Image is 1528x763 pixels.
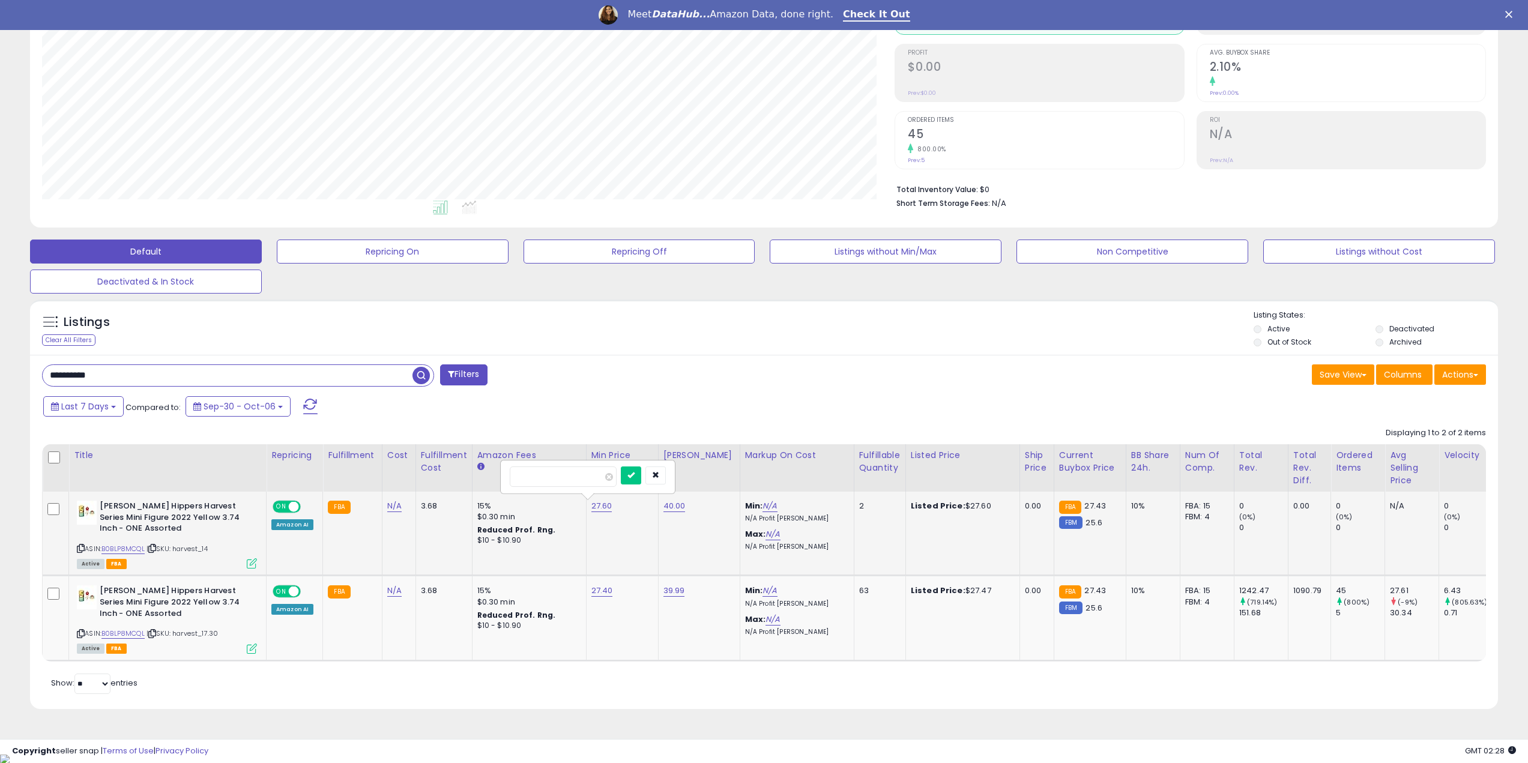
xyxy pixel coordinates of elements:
button: Deactivated & In Stock [30,270,262,294]
div: 1242.47 [1239,585,1288,596]
div: Num of Comp. [1185,449,1229,474]
div: ASIN: [77,501,257,567]
small: Prev: 5 [908,157,925,164]
b: Max: [745,528,766,540]
div: N/A [1390,501,1430,511]
small: (-9%) [1398,597,1418,607]
div: 0.71 [1444,608,1493,618]
div: Amazon Fees [477,449,581,462]
div: 0 [1444,501,1493,511]
span: 2025-10-14 02:28 GMT [1465,745,1516,756]
div: $0.30 min [477,511,577,522]
span: Profit [908,50,1183,56]
div: Velocity [1444,449,1488,462]
small: (0%) [1336,512,1353,522]
small: FBA [328,585,350,599]
div: 0 [1239,522,1288,533]
b: Reduced Prof. Rng. [477,525,556,535]
button: Sep-30 - Oct-06 [186,396,291,417]
label: Out of Stock [1267,337,1311,347]
div: Amazon AI [271,519,313,530]
small: Prev: N/A [1210,157,1233,164]
div: $27.60 [911,501,1010,511]
div: 10% [1131,501,1171,511]
div: Title [74,449,261,462]
h2: 45 [908,127,1183,143]
b: Max: [745,614,766,625]
div: 30.34 [1390,608,1439,618]
a: N/A [762,585,777,597]
div: Meet Amazon Data, done right. [627,8,833,20]
span: FBA [106,559,127,569]
button: Save View [1312,364,1374,385]
label: Active [1267,324,1290,334]
div: FBM: 4 [1185,511,1225,522]
div: 6.43 [1444,585,1493,596]
small: FBM [1059,602,1083,614]
b: Reduced Prof. Rng. [477,610,556,620]
div: 3.68 [421,585,463,596]
span: Last 7 Days [61,400,109,412]
label: Deactivated [1389,324,1434,334]
a: 40.00 [663,500,686,512]
small: (805.63%) [1452,597,1487,607]
div: Clear All Filters [42,334,95,346]
button: Columns [1376,364,1433,385]
span: ROI [1210,117,1485,124]
span: FBA [106,644,127,654]
button: Listings without Cost [1263,240,1495,264]
span: ON [274,502,289,512]
button: Last 7 Days [43,396,124,417]
small: FBA [1059,585,1081,599]
span: OFF [299,502,318,512]
small: Prev: 0.00% [1210,89,1239,97]
div: Displaying 1 to 2 of 2 items [1386,427,1486,439]
div: 0.00 [1025,501,1045,511]
small: FBA [1059,501,1081,514]
div: Ordered Items [1336,449,1380,474]
div: FBA: 15 [1185,501,1225,511]
a: N/A [766,614,780,626]
button: Listings without Min/Max [770,240,1001,264]
p: N/A Profit [PERSON_NAME] [745,628,845,636]
div: Listed Price [911,449,1015,462]
button: Repricing On [277,240,509,264]
small: (0%) [1239,512,1256,522]
span: Show: entries [51,677,137,689]
b: Min: [745,585,763,596]
a: B0BLP8MCQL [101,629,145,639]
b: Listed Price: [911,500,965,511]
div: 0 [1336,501,1385,511]
button: Repricing Off [524,240,755,264]
h2: 2.10% [1210,60,1485,76]
img: 31kSGjMRfQL._SL40_.jpg [77,501,97,525]
div: Total Rev. [1239,449,1283,474]
img: Profile image for Georgie [599,5,618,25]
small: FBA [328,501,350,514]
div: Avg Selling Price [1390,449,1434,487]
b: [PERSON_NAME] Hippers Harvest Series Mini Figure 2022 Yellow 3.74 Inch - ONE Assorted [100,585,246,622]
p: Listing States: [1254,310,1498,321]
a: B0BLP8MCQL [101,544,145,554]
div: Fulfillable Quantity [859,449,901,474]
div: seller snap | | [12,746,208,757]
span: 25.6 [1086,517,1102,528]
div: 27.61 [1390,585,1439,596]
small: Amazon Fees. [477,462,485,472]
div: ASIN: [77,585,257,652]
button: Non Competitive [1016,240,1248,264]
a: Terms of Use [103,745,154,756]
div: Amazon AI [271,604,313,615]
a: N/A [387,585,402,597]
div: 45 [1336,585,1385,596]
span: OFF [299,587,318,597]
div: 2 [859,501,896,511]
b: Listed Price: [911,585,965,596]
a: Check It Out [843,8,910,22]
small: (800%) [1344,597,1369,607]
div: FBM: 4 [1185,597,1225,608]
div: 15% [477,585,577,596]
h2: N/A [1210,127,1485,143]
div: 0 [1444,522,1493,533]
a: 27.60 [591,500,612,512]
